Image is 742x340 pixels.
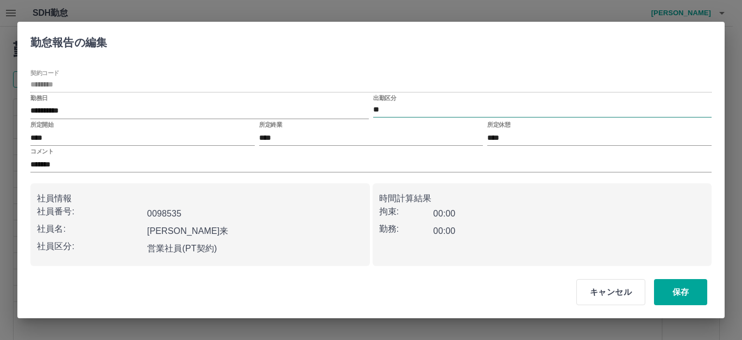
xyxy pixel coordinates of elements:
label: 出勤区分 [373,94,396,102]
b: [PERSON_NAME]来 [147,226,229,236]
b: 0098535 [147,209,181,218]
button: キャンセル [576,279,645,305]
p: 社員名: [37,222,143,236]
p: 拘束: [379,205,433,218]
p: 社員番号: [37,205,143,218]
label: 契約コード [30,69,59,77]
button: 保存 [654,279,707,305]
label: コメント [30,147,53,156]
b: 営業社員(PT契約) [147,244,217,253]
label: 所定開始 [30,121,53,129]
b: 00:00 [433,209,456,218]
b: 00:00 [433,226,456,236]
p: 時間計算結果 [379,192,706,205]
label: 所定休憩 [487,121,510,129]
p: 社員区分: [37,240,143,253]
h2: 勤怠報告の編集 [17,22,120,59]
label: 所定終業 [259,121,282,129]
p: 勤務: [379,222,433,236]
p: 社員情報 [37,192,363,205]
label: 勤務日 [30,94,48,102]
